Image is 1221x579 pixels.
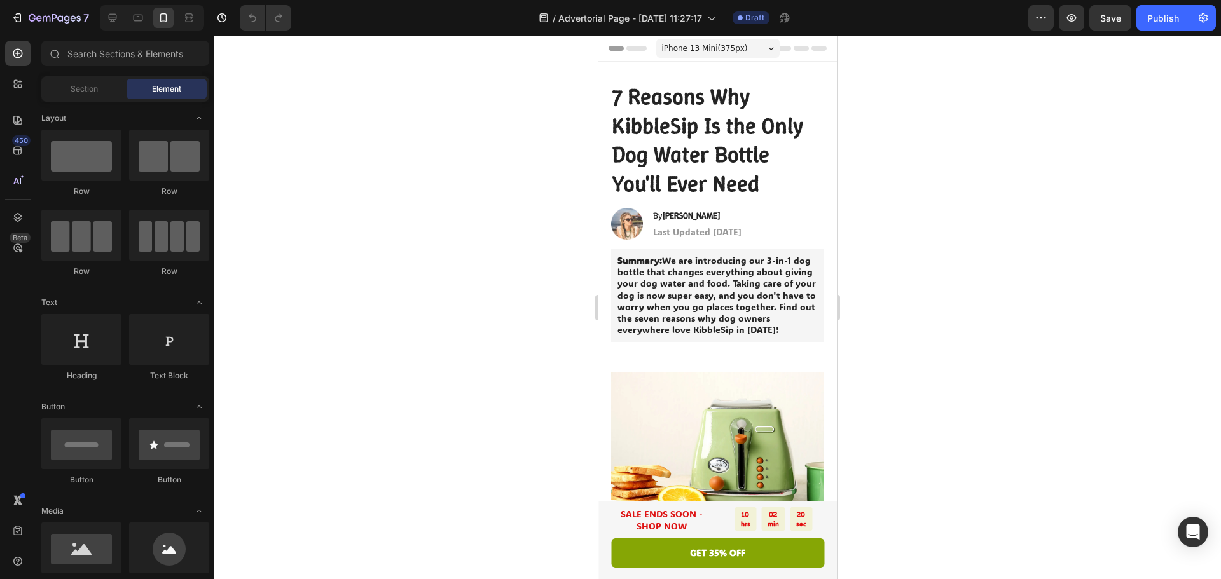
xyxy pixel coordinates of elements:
div: Button [41,474,121,486]
button: 7 [5,5,95,31]
span: Toggle open [189,501,209,521]
div: Text Block [129,370,209,381]
input: Search Sections & Elements [41,41,209,66]
button: Save [1089,5,1131,31]
span: Toggle open [189,108,209,128]
span: Save [1100,13,1121,24]
span: / [553,11,556,25]
div: Heading [41,370,121,381]
span: Draft [745,12,764,24]
div: Publish [1147,11,1179,25]
button: Publish [1136,5,1190,31]
div: Undo/Redo [240,5,291,31]
span: Button [41,401,65,412]
span: Advertorial Page - [DATE] 11:27:17 [558,11,702,25]
div: Row [41,186,121,197]
span: Element [152,83,181,95]
div: Open Intercom Messenger [1178,517,1208,547]
div: 450 [12,135,31,146]
div: Row [129,186,209,197]
iframe: Design area [598,36,837,579]
div: Beta [10,233,31,243]
span: Layout [41,112,66,124]
p: 7 [83,10,89,25]
span: Media [41,505,64,517]
span: Section [71,83,98,95]
div: Row [129,266,209,277]
span: Text [41,297,57,308]
span: Toggle open [189,292,209,313]
div: Row [41,266,121,277]
span: Toggle open [189,397,209,417]
div: Button [129,474,209,486]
